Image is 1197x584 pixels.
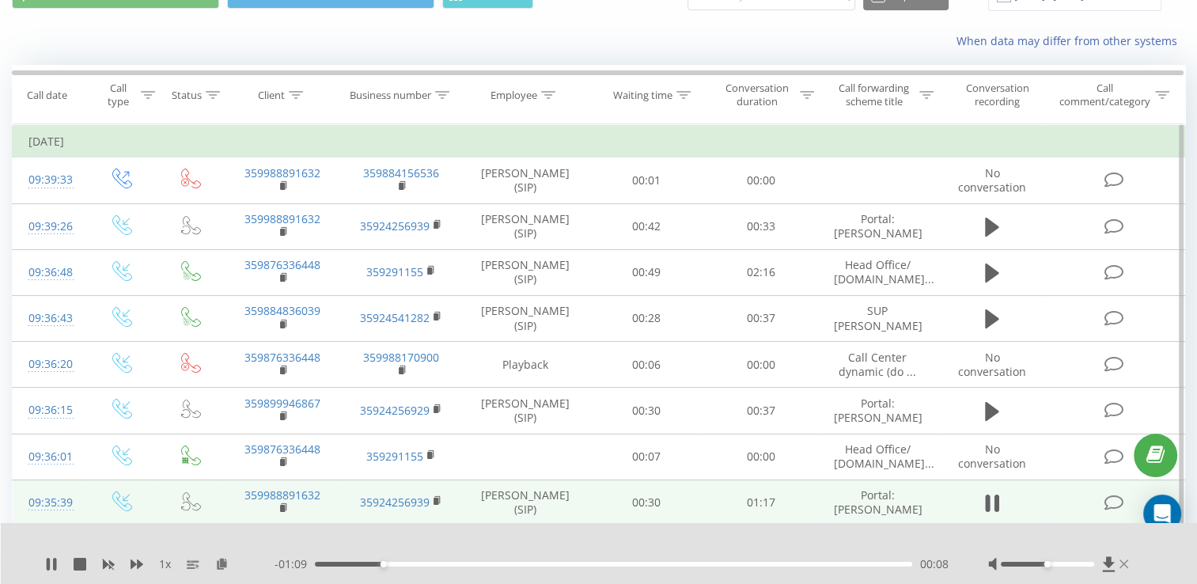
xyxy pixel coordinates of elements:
[258,89,285,102] div: Client
[1044,561,1051,567] div: Accessibility label
[703,203,818,249] td: 00:33
[244,303,320,318] a: 359884836039
[834,257,934,286] span: Head Office/ [DOMAIN_NAME]...
[491,89,537,102] div: Employee
[366,264,423,279] a: 359291155
[244,350,320,365] a: 359876336448
[461,388,589,434] td: [PERSON_NAME] (SIP)
[818,295,937,341] td: SUP [PERSON_NAME]
[461,342,589,388] td: Playback
[958,165,1026,195] span: No conversation
[589,480,704,525] td: 00:30
[589,295,704,341] td: 00:28
[613,89,672,102] div: Waiting time
[461,480,589,525] td: [PERSON_NAME] (SIP)
[28,349,70,380] div: 09:36:20
[589,388,704,434] td: 00:30
[360,310,430,325] a: 35924541282
[244,487,320,502] a: 359988891632
[718,82,796,108] div: Conversation duration
[360,218,430,233] a: 35924256939
[366,449,423,464] a: 359291155
[461,295,589,341] td: [PERSON_NAME] (SIP)
[818,480,937,525] td: Portal: [PERSON_NAME]
[589,157,704,203] td: 00:01
[461,157,589,203] td: [PERSON_NAME] (SIP)
[589,434,704,480] td: 00:07
[28,165,70,195] div: 09:39:33
[244,165,320,180] a: 359988891632
[28,487,70,518] div: 09:35:39
[360,403,430,418] a: 35924256929
[172,89,202,102] div: Status
[703,388,818,434] td: 00:37
[363,165,439,180] a: 359884156536
[818,388,937,434] td: Portal: [PERSON_NAME]
[27,89,67,102] div: Call date
[1059,82,1151,108] div: Call comment/category
[703,342,818,388] td: 00:00
[834,442,934,471] span: Head Office/ [DOMAIN_NAME]...
[703,480,818,525] td: 01:17
[703,249,818,295] td: 02:16
[958,350,1026,379] span: No conversation
[703,157,818,203] td: 00:00
[832,82,915,108] div: Call forwarding scheme title
[100,82,137,108] div: Call type
[244,396,320,411] a: 359899946867
[839,350,916,379] span: Call Center dynamic (do ...
[952,82,1044,108] div: Conversation recording
[958,442,1026,471] span: No conversation
[589,342,704,388] td: 00:06
[28,442,70,472] div: 09:36:01
[363,350,439,365] a: 359988170900
[244,211,320,226] a: 359988891632
[244,257,320,272] a: 359876336448
[275,556,315,572] span: - 01:09
[589,203,704,249] td: 00:42
[461,249,589,295] td: [PERSON_NAME] (SIP)
[703,434,818,480] td: 00:00
[1143,495,1181,533] div: Open Intercom Messenger
[381,561,387,567] div: Accessibility label
[244,442,320,457] a: 359876336448
[28,395,70,426] div: 09:36:15
[589,249,704,295] td: 00:49
[818,203,937,249] td: Portal: [PERSON_NAME]
[28,303,70,334] div: 09:36:43
[13,126,1185,157] td: [DATE]
[350,89,431,102] div: Business number
[159,556,171,572] span: 1 x
[360,495,430,510] a: 35924256939
[920,556,949,572] span: 00:08
[461,203,589,249] td: [PERSON_NAME] (SIP)
[703,295,818,341] td: 00:37
[956,33,1185,48] a: When data may differ from other systems
[28,211,70,242] div: 09:39:26
[28,257,70,288] div: 09:36:48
